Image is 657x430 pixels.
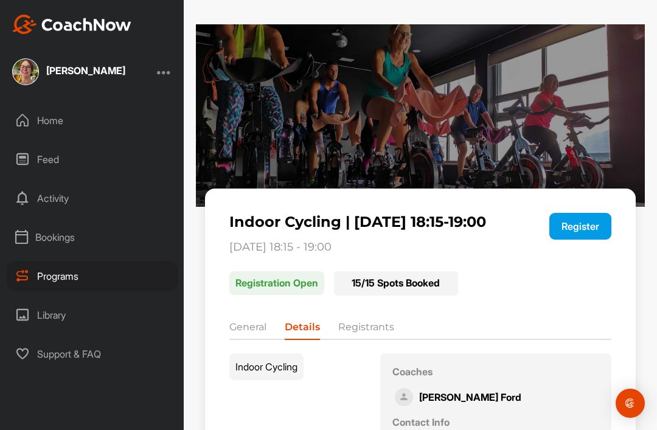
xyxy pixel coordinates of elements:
[46,66,125,75] div: [PERSON_NAME]
[229,241,535,254] p: [DATE] 18:15 - 19:00
[616,389,645,418] div: Open Intercom Messenger
[12,58,39,85] img: square_95e54e02453d0fdb89a65504d623c8f2.jpg
[7,144,178,175] div: Feed
[392,416,599,429] p: Contact Info
[7,222,178,252] div: Bookings
[285,320,320,339] li: Details
[338,320,394,339] li: Registrants
[7,339,178,369] div: Support & FAQ
[334,271,458,296] div: 15 / 15 Spots Booked
[392,366,599,378] p: Coaches
[229,271,324,296] p: Registration Open
[549,213,611,240] button: Register
[229,213,535,231] p: Indoor Cycling | [DATE] 18:15-19:00
[395,388,413,406] img: Profile picture
[419,392,521,402] p: [PERSON_NAME] Ford
[12,15,131,34] img: CoachNow
[229,353,304,380] p: Indoor Cycling
[7,183,178,213] div: Activity
[196,24,645,207] img: img.jpg
[229,320,266,339] li: General
[7,300,178,330] div: Library
[7,105,178,136] div: Home
[7,261,178,291] div: Programs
